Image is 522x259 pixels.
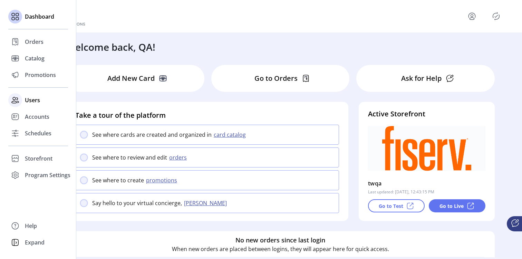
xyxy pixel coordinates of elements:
[25,222,37,230] span: Help
[66,40,155,54] h3: Welcome back, QA!
[25,96,40,104] span: Users
[25,238,45,247] span: Expand
[25,54,45,63] span: Catalog
[212,131,250,139] button: card catalog
[25,12,54,21] span: Dashboard
[379,202,403,210] p: Go to Test
[466,11,477,22] button: menu
[107,73,155,84] p: Add New Card
[167,153,191,162] button: orders
[25,38,43,46] span: Orders
[25,113,49,121] span: Accounts
[491,11,502,22] button: Publisher Panel
[235,236,325,245] h6: No new orders since last login
[92,153,167,162] p: See where to review and edit
[144,176,181,184] button: promotions
[25,171,70,179] span: Program Settings
[25,154,52,163] span: Storefront
[368,189,434,195] p: Last updated: [DATE], 12:43:15 PM
[439,202,464,210] p: Go to Live
[172,245,389,253] p: When new orders are placed between logins, they will appear here for quick access.
[92,176,144,184] p: See where to create
[92,131,212,139] p: See where cards are created and organized in
[254,73,298,84] p: Go to Orders
[25,71,56,79] span: Promotions
[368,178,382,189] p: twqa
[75,110,339,121] h4: Take a tour of the platform
[401,73,442,84] p: Ask for Help
[92,199,182,207] p: Say hello to your virtual concierge,
[182,199,231,207] button: [PERSON_NAME]
[368,109,485,119] h4: Active Storefront
[25,129,51,137] span: Schedules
